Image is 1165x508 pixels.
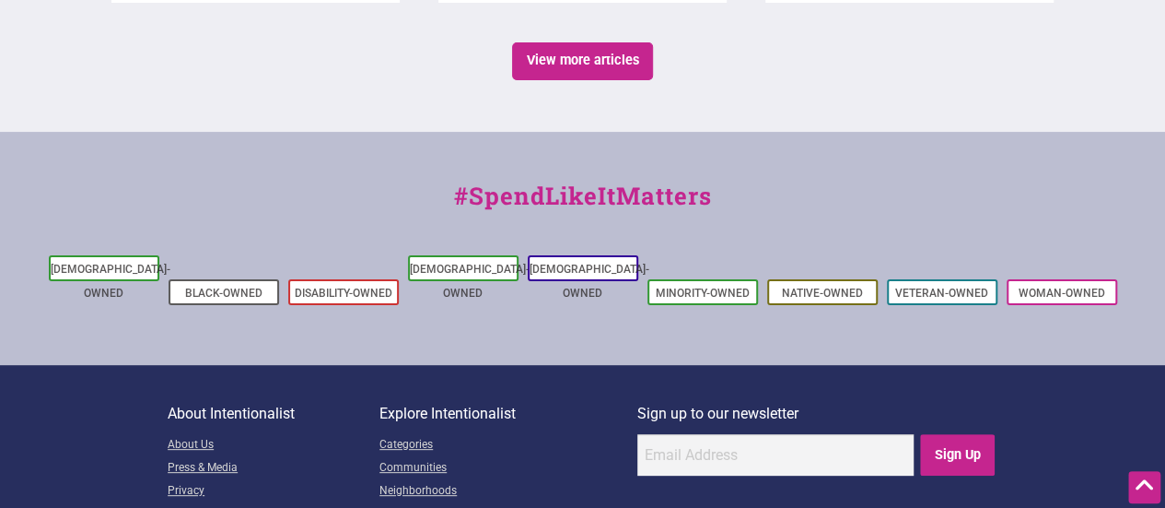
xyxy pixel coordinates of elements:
a: Veteran-Owned [895,287,988,300]
a: [DEMOGRAPHIC_DATA]-Owned [51,263,170,300]
a: Privacy [168,480,379,503]
input: Sign Up [920,434,995,476]
p: Sign up to our newsletter [637,402,997,426]
a: Woman-Owned [1019,287,1105,300]
a: Categories [379,434,637,457]
a: [DEMOGRAPHIC_DATA]-Owned [410,263,530,300]
a: Neighborhoods [379,480,637,503]
a: [DEMOGRAPHIC_DATA]-Owned [530,263,649,300]
a: Communities [379,457,637,480]
input: Email Address [637,434,914,476]
a: View more articles [512,42,653,80]
p: Explore Intentionalist [379,402,637,426]
a: Minority-Owned [656,287,750,300]
a: Native-Owned [782,287,863,300]
p: About Intentionalist [168,402,379,426]
div: Scroll Back to Top [1128,471,1160,503]
a: About Us [168,434,379,457]
a: Black-Owned [185,287,262,300]
a: Disability-Owned [295,287,392,300]
a: Press & Media [168,457,379,480]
